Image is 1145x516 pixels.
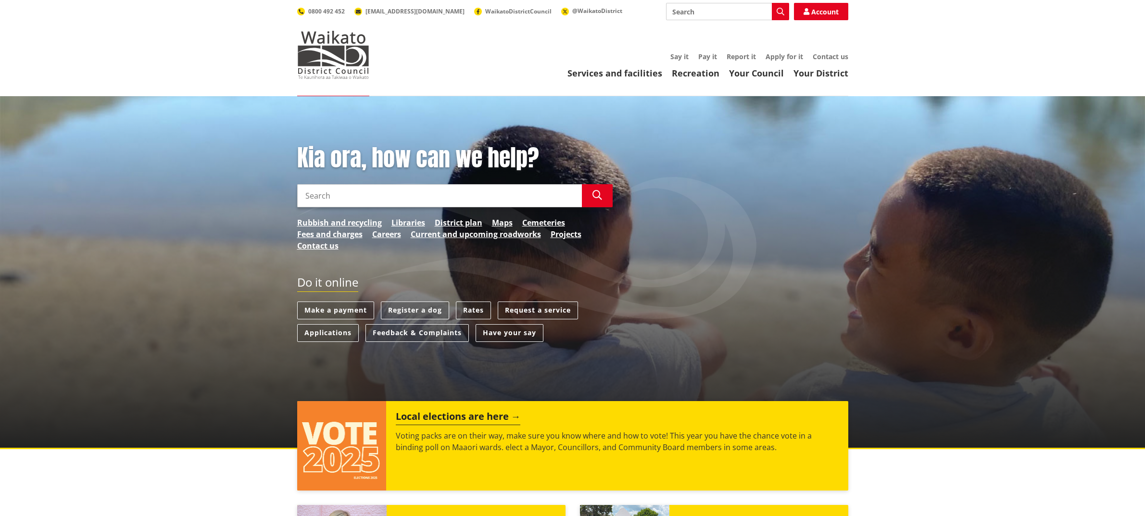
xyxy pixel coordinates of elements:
span: WaikatoDistrictCouncil [485,7,552,15]
a: Request a service [498,302,578,319]
span: 0800 492 452 [308,7,345,15]
a: 0800 492 452 [297,7,345,15]
p: Voting packs are on their way, make sure you know where and how to vote! This year you have the c... [396,430,838,453]
a: Local elections are here Voting packs are on their way, make sure you know where and how to vote!... [297,401,848,491]
span: [EMAIL_ADDRESS][DOMAIN_NAME] [365,7,465,15]
a: Cemeteries [522,217,565,228]
a: [EMAIL_ADDRESS][DOMAIN_NAME] [354,7,465,15]
a: Applications [297,324,359,342]
a: Contact us [297,240,339,252]
a: Your Council [729,67,784,79]
a: Rubbish and recycling [297,217,382,228]
h1: Kia ora, how can we help? [297,144,613,172]
h2: Do it online [297,276,358,292]
a: WaikatoDistrictCouncil [474,7,552,15]
a: Careers [372,228,401,240]
a: Current and upcoming roadworks [411,228,541,240]
a: Have your say [476,324,543,342]
a: Apply for it [766,52,803,61]
a: Your District [793,67,848,79]
a: Register a dog [381,302,449,319]
a: Rates [456,302,491,319]
a: Pay it [698,52,717,61]
input: Search input [666,3,789,20]
a: Services and facilities [567,67,662,79]
input: Search input [297,184,582,207]
h2: Local elections are here [396,411,520,425]
a: Projects [551,228,581,240]
img: Vote 2025 [297,401,387,491]
a: Maps [492,217,513,228]
a: Feedback & Complaints [365,324,469,342]
a: Recreation [672,67,719,79]
a: Contact us [813,52,848,61]
a: Account [794,3,848,20]
a: Fees and charges [297,228,363,240]
a: @WaikatoDistrict [561,7,622,15]
a: Make a payment [297,302,374,319]
a: Report it [727,52,756,61]
a: Say it [670,52,689,61]
span: @WaikatoDistrict [572,7,622,15]
img: Waikato District Council - Te Kaunihera aa Takiwaa o Waikato [297,31,369,79]
a: Libraries [391,217,425,228]
a: District plan [435,217,482,228]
